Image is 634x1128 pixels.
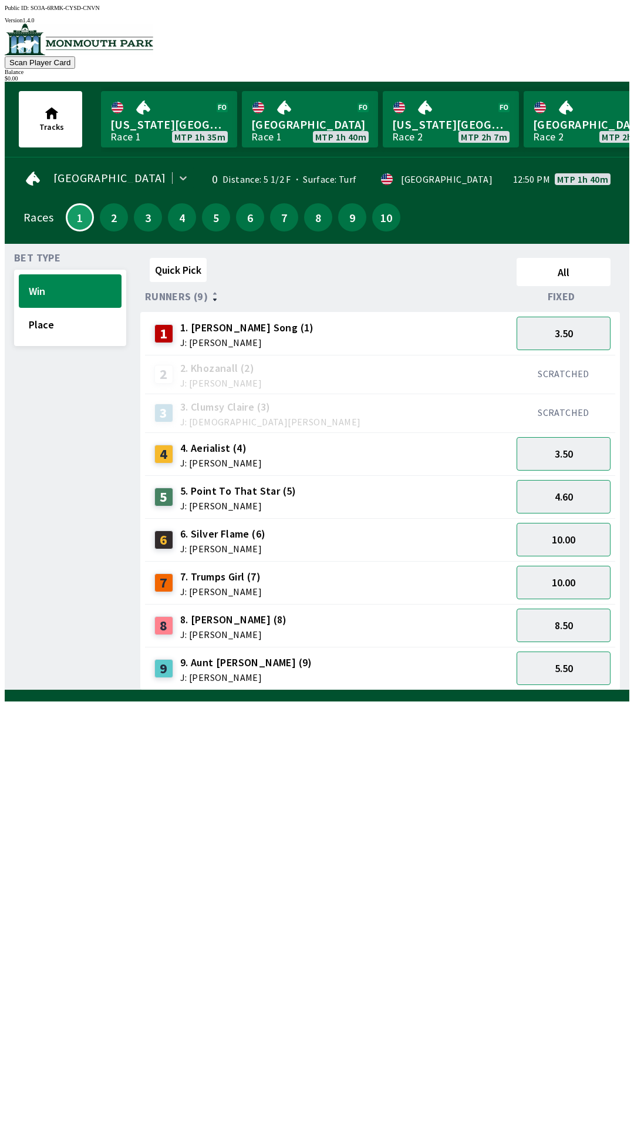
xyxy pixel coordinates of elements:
a: [GEOGRAPHIC_DATA]Race 1MTP 1h 40m [242,91,378,147]
span: Tracks [39,122,64,132]
span: MTP 1h 40m [557,174,608,184]
span: Fixed [548,292,575,301]
div: 9 [154,659,173,678]
div: 2 [154,365,173,384]
div: Fixed [512,291,615,303]
span: 8. [PERSON_NAME] (8) [180,612,287,627]
div: 4 [154,445,173,464]
div: Race 1 [251,132,282,142]
span: J: [PERSON_NAME] [180,673,312,682]
span: Quick Pick [155,263,201,277]
button: 8.50 [517,609,611,642]
div: 6 [154,531,173,549]
span: 8 [307,213,329,221]
span: 9 [341,213,363,221]
span: Win [29,284,112,298]
span: 10.00 [552,533,575,546]
button: Win [19,274,122,308]
a: [US_STATE][GEOGRAPHIC_DATA]Race 1MTP 1h 35m [101,91,237,147]
button: 6 [236,203,264,231]
span: Runners (9) [145,292,208,301]
span: 2 [103,213,125,221]
span: [US_STATE][GEOGRAPHIC_DATA] [392,117,510,132]
div: Runners (9) [145,291,512,303]
div: Race 2 [392,132,423,142]
span: 5. Point To That Star (5) [180,484,296,499]
span: MTP 2h 7m [461,132,507,142]
span: J: [PERSON_NAME] [180,501,296,511]
button: 10 [372,203,400,231]
div: 3 [154,404,173,422]
div: Race 2 [533,132,564,142]
img: venue logo [5,23,153,55]
button: Tracks [19,91,82,147]
span: [GEOGRAPHIC_DATA] [251,117,369,132]
span: [GEOGRAPHIC_DATA] [53,173,166,183]
div: 8 [154,616,173,635]
span: 9. Aunt [PERSON_NAME] (9) [180,655,312,670]
span: J: [PERSON_NAME] [180,630,287,639]
a: [US_STATE][GEOGRAPHIC_DATA]Race 2MTP 2h 7m [383,91,519,147]
div: Race 1 [110,132,141,142]
button: 5.50 [517,652,611,685]
button: 3.50 [517,317,611,350]
div: 5 [154,488,173,506]
div: Races [23,213,53,222]
span: J: [PERSON_NAME] [180,587,262,596]
button: 1 [66,203,94,231]
span: 8.50 [555,619,573,632]
span: Distance: 5 1/2 F [222,173,291,185]
span: 3.50 [555,327,573,340]
span: SO3A-6RMK-CYSD-CNVN [31,5,100,11]
span: 4. Aerialist (4) [180,441,262,456]
span: 4.60 [555,490,573,503]
button: 4 [168,203,196,231]
span: J: [PERSON_NAME] [180,544,266,553]
span: Place [29,318,112,331]
span: 3. Clumsy Claire (3) [180,399,361,415]
span: J: [PERSON_NAME] [180,338,314,347]
button: 8 [304,203,332,231]
button: 9 [338,203,366,231]
span: 10.00 [552,576,575,589]
span: 5 [205,213,227,221]
span: 3.50 [555,447,573,461]
span: MTP 1h 40m [315,132,366,142]
span: 3 [137,213,159,221]
button: 7 [270,203,298,231]
div: SCRATCHED [517,368,611,380]
div: Version 1.4.0 [5,17,629,23]
span: 1. [PERSON_NAME] Song (1) [180,320,314,335]
span: 6 [239,213,261,221]
button: 5 [202,203,230,231]
span: J: [PERSON_NAME] [180,458,262,468]
button: 4.60 [517,480,611,513]
span: 1 [70,214,90,220]
span: 12:50 PM [513,174,550,184]
div: Public ID: [5,5,629,11]
span: J: [PERSON_NAME] [180,378,262,388]
button: Place [19,308,122,341]
span: 5.50 [555,662,573,675]
button: 3.50 [517,437,611,471]
span: 2. Khozanall (2) [180,361,262,376]
span: Surface: Turf [291,173,357,185]
div: Balance [5,69,629,75]
span: 6. Silver Flame (6) [180,526,266,542]
span: 7. Trumps Girl (7) [180,569,262,585]
div: SCRATCHED [517,407,611,418]
div: 1 [154,324,173,343]
button: 10.00 [517,523,611,556]
button: 10.00 [517,566,611,599]
span: J: [DEMOGRAPHIC_DATA][PERSON_NAME] [180,417,361,427]
button: Scan Player Card [5,56,75,69]
div: 0 [203,174,218,184]
span: All [522,266,605,279]
span: [US_STATE][GEOGRAPHIC_DATA] [110,117,228,132]
button: Quick Pick [150,258,207,282]
div: $ 0.00 [5,75,629,82]
div: [GEOGRAPHIC_DATA] [401,174,493,184]
span: 10 [375,213,397,221]
span: 4 [171,213,193,221]
button: 3 [134,203,162,231]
